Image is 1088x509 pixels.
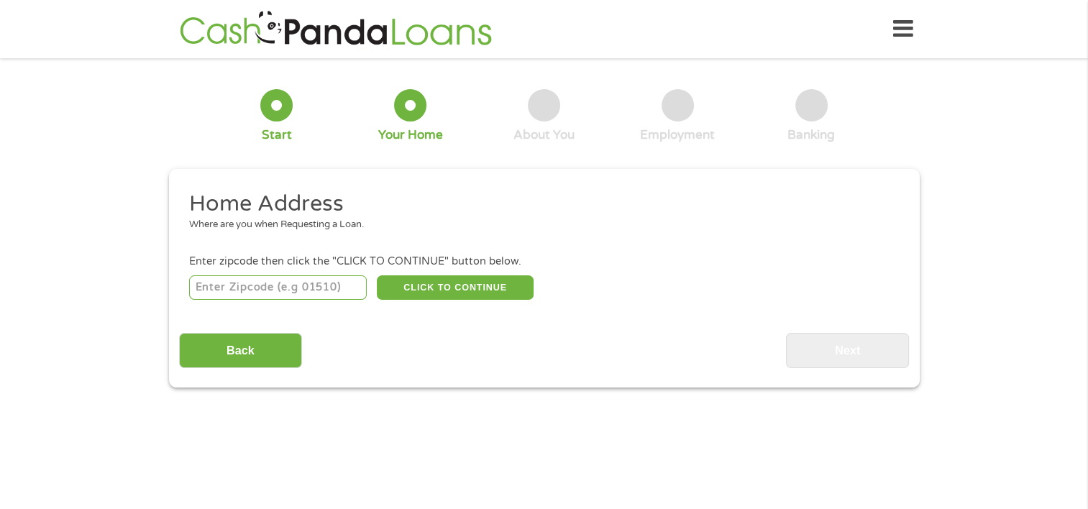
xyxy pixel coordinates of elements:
h2: Home Address [189,190,888,219]
div: Start [262,127,292,143]
div: Your Home [378,127,443,143]
button: CLICK TO CONTINUE [377,275,534,300]
input: Next [786,333,909,368]
input: Enter Zipcode (e.g 01510) [189,275,367,300]
div: Where are you when Requesting a Loan. [189,218,888,232]
img: GetLoanNow Logo [175,9,496,50]
div: Employment [640,127,715,143]
div: Enter zipcode then click the "CLICK TO CONTINUE" button below. [189,254,898,270]
input: Back [179,333,302,368]
div: About You [513,127,575,143]
div: Banking [787,127,835,143]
